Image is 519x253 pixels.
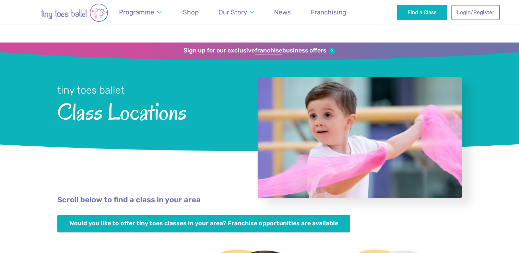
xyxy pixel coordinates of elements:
span: Our Story [219,8,247,16]
span: Franchising [311,8,346,16]
span: News [274,8,291,16]
span: Programme [119,8,154,16]
a: Find a Class [397,5,447,20]
a: Franchising [308,4,350,20]
a: Our Story [215,4,257,20]
strong: franchise [255,47,282,55]
a: Sign up for our exclusivefranchisebusiness offers [184,47,335,55]
span: Class Locations [57,97,239,125]
a: Would you like to offer tiny toes classes in your area? Franchise opportunities are available [57,215,351,232]
img: tiny toes ballet [20,3,129,22]
small: tiny toes ballet [57,84,125,96]
span: Shop [183,8,199,16]
a: Login/Register [451,5,499,20]
p: Scroll below to find a class in your area [57,195,462,205]
a: Programme [116,4,165,20]
a: News [271,4,294,20]
a: Shop [180,4,202,20]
